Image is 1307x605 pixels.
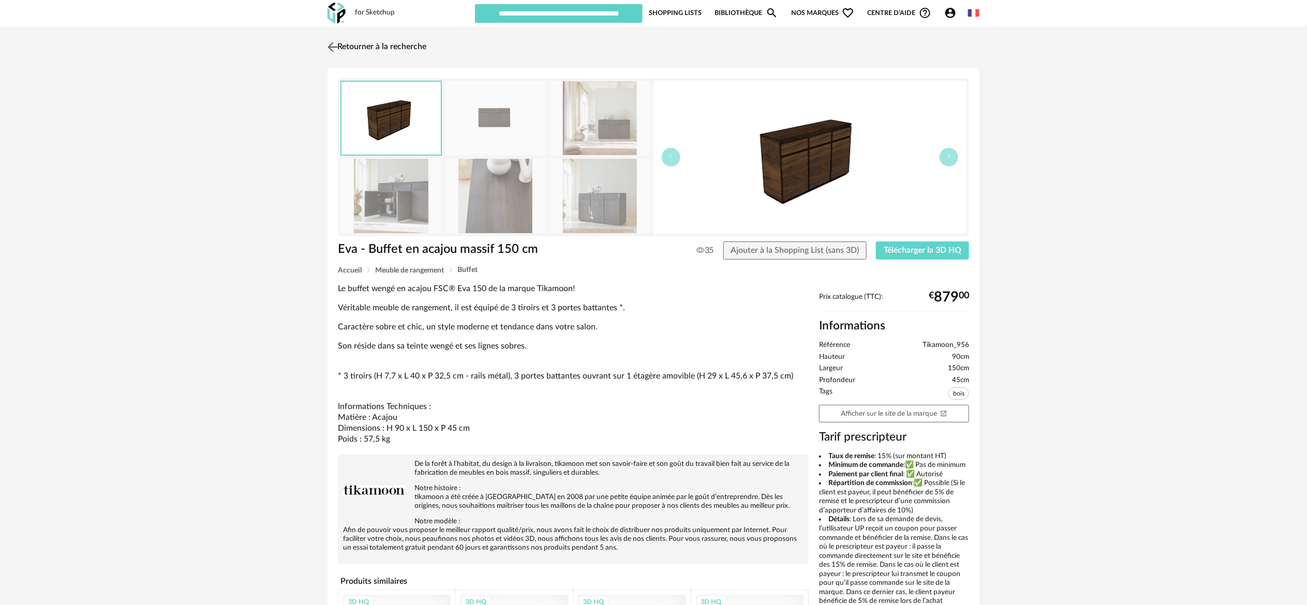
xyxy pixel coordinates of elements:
img: buffet-en-acajou-massif-eva-150-cm-956-htm [549,81,650,155]
div: Breadcrumb [338,266,969,274]
a: Afficher sur le site de la marqueOpen In New icon [819,405,969,423]
span: 90cm [952,353,969,362]
b: Taux de remise [829,452,875,460]
span: Ajouter à la Shopping List (sans 3D) [731,246,859,254]
img: fr [968,7,979,19]
h4: Produits similaires [338,573,809,589]
img: buffet-en-acajou-massif-eva-150-cm-956-htm [549,159,650,233]
p: Notre modèle : Afin de pouvoir vous proposer le meilleur rapport qualité/prix, nous avons fait le... [343,517,804,552]
span: Profondeur [819,376,855,385]
div: for Sketchup [355,8,395,18]
li: : 15% (sur montant HT) [819,452,969,461]
span: 35 [696,245,714,255]
span: Hauteur [819,353,845,362]
img: svg+xml;base64,PHN2ZyB3aWR0aD0iMjQiIGhlaWdodD0iMjQiIHZpZXdCb3g9IjAgMCAyNCAyNCIgZmlsbD0ibm9uZSIgeG... [325,39,340,54]
h2: Informations [819,319,969,334]
b: Détails [829,516,850,523]
img: OXP [328,3,346,24]
button: Télécharger la 3D HQ [876,241,969,260]
span: Help Circle Outline icon [919,7,931,19]
p: Le buffet wengé en acajou FSC® Eva 150 de la marque Tikamoon! [338,283,809,294]
p: * 3 tiroirs (H 7,7 x L 40 x P 32,5 cm - rails métal), 3 portes battantes ouvrant sur 1 étagère am... [338,360,809,382]
span: Open In New icon [940,410,947,417]
span: 879 [934,293,959,301]
span: Account Circle icon [944,7,961,19]
img: buffet-en-acajou-massif-eva-150-cm [445,81,546,155]
p: Son réside dans sa teinte wengé et ses lignes sobres. [338,341,809,352]
div: € 00 [929,293,969,301]
div: Prix catalogue (TTC): [819,293,969,312]
button: Ajouter à la Shopping List (sans 3D) [723,241,867,260]
a: Retourner à la recherche [325,36,426,58]
img: thumbnail.png [341,82,441,155]
b: Minimum de commande [829,461,904,468]
span: 45cm [952,376,969,385]
h1: Eva - Buffet en acajou massif 150 cm [338,241,595,258]
span: Largeur [819,364,843,373]
b: Paiement par client final [829,471,903,478]
span: Centre d'aideHelp Circle Outline icon [868,7,931,19]
h3: Tarif prescripteur [819,430,969,445]
img: buffet-en-acajou-massif-eva-150-cm-956-htm [445,159,546,233]
span: Buffet [457,266,478,274]
span: Magnify icon [766,7,778,19]
p: De la forêt à l’habitat, du design à la livraison, tikamoon met son savoir-faire et son goût du t... [343,460,804,477]
p: Véritable meuble de rangement, il est équipé de 3 tiroirs et 3 portes battantes *. [338,303,809,313]
img: buffet-en-acajou-massif-eva-150-cm-956-htm [341,159,441,233]
span: Nos marques [791,3,854,23]
img: brand logo [343,460,405,522]
li: :✅ Pas de minimum [819,461,969,470]
span: 150cm [948,364,969,373]
span: Tags [819,387,833,402]
p: Caractère sobre et chic, un style moderne et tendance dans votre salon. [338,322,809,332]
a: Shopping Lists [649,3,702,23]
span: bois [948,387,969,400]
span: Tikamoon_956 [923,341,969,350]
b: Répartition de commission [829,479,913,487]
li: :✅ Possible (Si le client est payeur, il peut bénéficier de 5% de remise et le prescripteur d’une... [819,479,969,515]
span: Référence [819,341,850,350]
span: Account Circle icon [944,7,957,19]
img: thumbnail.png [653,81,967,234]
span: Accueil [338,267,362,274]
a: BibliothèqueMagnify icon [715,3,778,23]
p: Notre histoire : tikamoon a été créée à [GEOGRAPHIC_DATA] en 2008 par une petite équipe animée pa... [343,484,804,510]
span: Télécharger la 3D HQ [884,246,961,254]
p: Informations Techniques : Matière : Acajou Dimensions : H 90 x L 150 x P 45 cm Poids : 57,5 kg [338,390,809,445]
li: : ✅ Autorisé [819,470,969,479]
span: Heart Outline icon [842,7,854,19]
span: Meuble de rangement [375,267,444,274]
